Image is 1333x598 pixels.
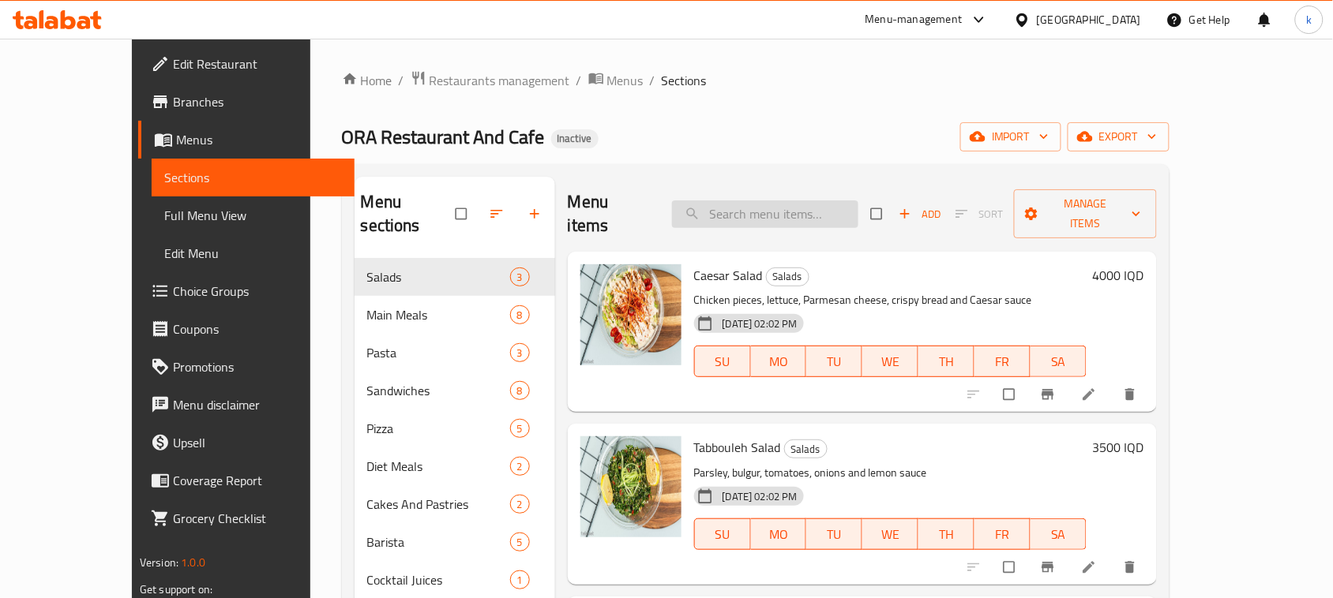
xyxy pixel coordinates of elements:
span: Select to update [994,379,1027,409]
div: items [510,495,530,514]
div: items [510,305,530,324]
span: Inactive [551,132,599,145]
div: Main Meals8 [355,296,555,334]
div: Salads3 [355,258,555,296]
span: Pasta [367,343,510,362]
li: / [650,71,655,90]
div: Diet Meals2 [355,447,555,485]
a: Sections [152,159,355,196]
span: k [1306,11,1312,28]
span: Full Menu View [164,206,342,225]
span: Sections [164,168,342,187]
a: Edit Menu [152,234,355,272]
span: Manage items [1027,194,1144,234]
span: Menus [176,130,342,149]
span: ORA Restaurant And Cafe [342,119,545,155]
button: Manage items [1014,189,1157,238]
div: Cocktail Juices [367,570,510,589]
span: [DATE] 02:02 PM [716,316,804,331]
a: Edit menu item [1081,559,1100,575]
a: Menu disclaimer [138,386,355,424]
span: MO [757,350,801,373]
button: MO [751,346,807,377]
span: SA [1037,523,1080,546]
button: TU [806,346,862,377]
button: WE [862,346,918,377]
span: Version: [140,552,178,573]
span: 3 [511,346,529,361]
span: Grocery Checklist [173,509,342,528]
span: Main Meals [367,305,510,324]
span: WE [869,523,912,546]
a: Promotions [138,348,355,386]
h2: Menu items [568,190,653,237]
span: 5 [511,535,529,550]
li: / [576,71,582,90]
p: Chicken pieces, lettuce, Parmesan cheese, crispy bread and Caesar sauce [694,290,1087,310]
nav: breadcrumb [342,70,1170,91]
span: FR [981,350,1024,373]
a: Upsell [138,424,355,462]
a: Edit Restaurant [138,45,355,83]
span: 3 [511,270,529,285]
span: MO [757,523,801,546]
span: 2 [511,459,529,474]
span: SU [701,523,745,546]
a: Menus [138,121,355,159]
button: FR [974,518,1031,550]
span: Coverage Report [173,471,342,490]
a: Coupons [138,310,355,348]
span: SA [1037,350,1080,373]
button: FR [974,346,1031,377]
div: items [510,570,530,589]
button: delete [1113,550,1151,585]
input: search [672,200,858,228]
div: Pizza5 [355,409,555,447]
div: items [510,381,530,400]
div: Barista5 [355,523,555,561]
span: Pizza [367,419,510,438]
div: Sandwiches8 [355,372,555,409]
span: Choice Groups [173,282,342,301]
button: MO [751,518,807,550]
span: 2 [511,497,529,512]
a: Restaurants management [411,70,570,91]
button: WE [862,518,918,550]
span: FR [981,523,1024,546]
span: Upsell [173,433,342,452]
span: Barista [367,533,510,551]
a: Grocery Checklist [138,499,355,537]
p: Parsley, bulgur, tomatoes, onions and lemon sauce [694,463,1087,483]
span: Salads [767,267,809,286]
button: delete [1113,377,1151,412]
h6: 4000 IQD [1093,264,1144,286]
span: import [973,127,1049,147]
span: Select to update [994,552,1027,582]
button: SA [1031,518,1087,550]
span: Cakes And Pastries [367,495,510,514]
div: items [510,533,530,551]
span: Caesar Salad [694,263,763,287]
span: Select all sections [446,199,479,229]
li: / [399,71,404,90]
span: 8 [511,383,529,398]
span: Menu disclaimer [173,395,342,414]
button: Branch-specific-item [1031,377,1068,412]
div: Menu-management [866,10,963,29]
img: Tabbouleh Salad [580,436,682,537]
button: TU [806,518,862,550]
span: Sort sections [479,196,517,231]
span: Diet Meals [367,457,510,476]
button: Add section [517,196,555,231]
span: Select section first [945,202,1014,226]
button: TH [918,346,974,377]
span: Coupons [173,320,342,338]
span: [DATE] 02:02 PM [716,489,804,504]
span: 5 [511,421,529,436]
span: Salads [785,440,827,458]
span: TH [925,350,968,373]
